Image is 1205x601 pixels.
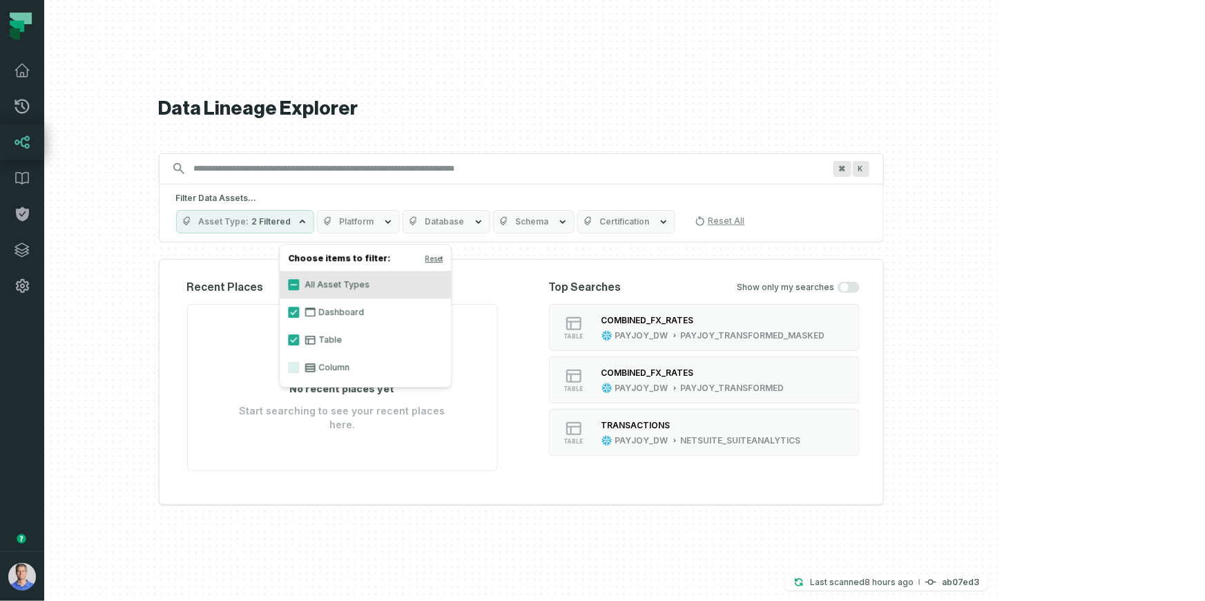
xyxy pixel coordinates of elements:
[280,298,451,326] label: Dashboard
[159,97,884,121] h1: Data Lineage Explorer
[288,279,299,290] button: All Asset Types
[288,307,299,318] button: Dashboard
[280,354,451,381] label: Column
[865,577,914,587] relative-time: Sep 1, 2025, 5:10 AM GMT+3
[280,326,451,354] label: Table
[425,253,443,264] button: Reset
[280,250,451,271] h4: Choose items to filter:
[853,161,869,177] span: Press ⌘ + K to focus the search bar
[785,574,987,591] button: Last scanned[DATE] 5:10:29 AMab07ed3
[280,271,451,298] label: All Asset Types
[15,533,28,545] div: Tooltip anchor
[810,575,914,589] p: Last scanned
[942,578,979,586] h4: ab07ed3
[288,334,299,345] button: Table
[8,563,36,591] img: avatar of Barak Forgoun
[288,362,299,373] button: Column
[833,161,851,177] span: Press ⌘ + K to focus the search bar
